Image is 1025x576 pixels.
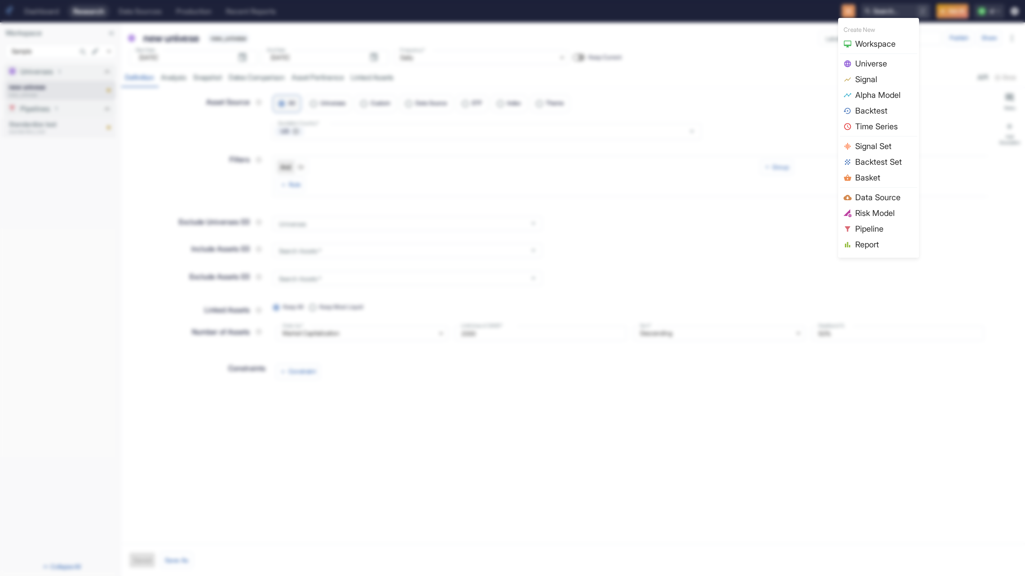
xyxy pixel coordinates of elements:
span: Signal Set [855,140,914,152]
span: Data Source [855,191,914,203]
span: Universe [855,57,914,70]
span: Time Series [855,120,914,132]
span: Workspace [855,38,914,50]
span: Signal [855,73,914,85]
span: Alpha Model [855,89,914,101]
span: Backtest [855,105,914,117]
span: Report [855,238,914,251]
span: Basket [855,171,914,184]
span: Pipeline [855,223,914,235]
span: Risk Model [855,207,914,219]
span: Backtest Set [855,156,914,168]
